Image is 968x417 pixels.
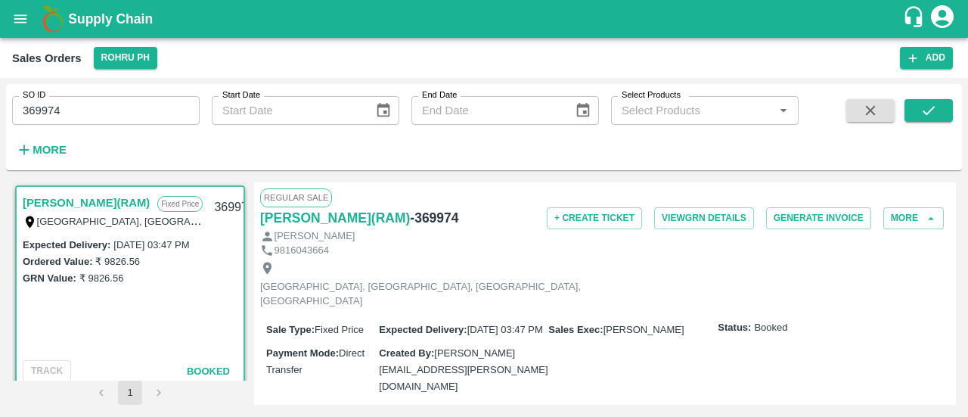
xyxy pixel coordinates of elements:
[754,321,787,335] span: Booked
[422,89,457,101] label: End Date
[23,193,150,213] a: [PERSON_NAME](RAM)
[222,89,260,101] label: Start Date
[275,229,355,244] p: [PERSON_NAME]
[547,207,642,229] button: + Create Ticket
[118,381,142,405] button: page 1
[23,89,45,101] label: SO ID
[275,244,329,258] p: 9816043664
[654,207,754,229] button: ViewGRN Details
[95,256,140,267] label: ₹ 9826.56
[883,207,944,229] button: More
[260,280,600,308] p: [GEOGRAPHIC_DATA], [GEOGRAPHIC_DATA], [GEOGRAPHIC_DATA], [GEOGRAPHIC_DATA]
[315,324,364,335] span: Fixed Price
[774,101,793,120] button: Open
[379,324,467,335] label: Expected Delivery :
[266,347,365,375] span: Direct Transfer
[157,196,203,212] p: Fixed Price
[467,324,543,335] span: [DATE] 03:47 PM
[379,347,434,359] label: Created By :
[33,144,67,156] strong: More
[929,3,956,35] div: account of current user
[766,207,871,229] button: Generate Invoice
[68,8,902,30] a: Supply Chain
[12,48,82,68] div: Sales Orders
[212,96,363,125] input: Start Date
[622,89,681,101] label: Select Products
[379,347,548,393] span: [PERSON_NAME][EMAIL_ADDRESS][PERSON_NAME][DOMAIN_NAME]
[23,256,92,267] label: Ordered Value:
[3,2,38,36] button: open drawer
[12,96,200,125] input: Enter SO ID
[68,11,153,26] b: Supply Chain
[187,366,230,377] span: Booked
[87,381,173,405] nav: pagination navigation
[113,239,189,251] label: [DATE] 03:47 PM
[410,207,458,229] h6: - 369974
[205,190,263,226] div: 369974
[548,324,603,335] label: Sales Exec :
[23,239,110,251] label: Expected Delivery :
[260,188,332,207] span: Regular Sale
[94,47,157,69] button: Select DC
[411,96,563,125] input: End Date
[37,215,463,227] label: [GEOGRAPHIC_DATA], [GEOGRAPHIC_DATA], [GEOGRAPHIC_DATA], [GEOGRAPHIC_DATA]
[266,347,339,359] label: Payment Mode :
[569,96,597,125] button: Choose date
[902,5,929,33] div: customer-support
[12,137,70,163] button: More
[79,272,124,284] label: ₹ 9826.56
[38,4,68,34] img: logo
[369,96,398,125] button: Choose date
[266,324,315,335] label: Sale Type :
[900,47,953,69] button: Add
[260,207,410,229] a: [PERSON_NAME](RAM)
[616,101,769,120] input: Select Products
[603,324,684,335] span: [PERSON_NAME]
[23,272,76,284] label: GRN Value:
[718,321,751,335] label: Status:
